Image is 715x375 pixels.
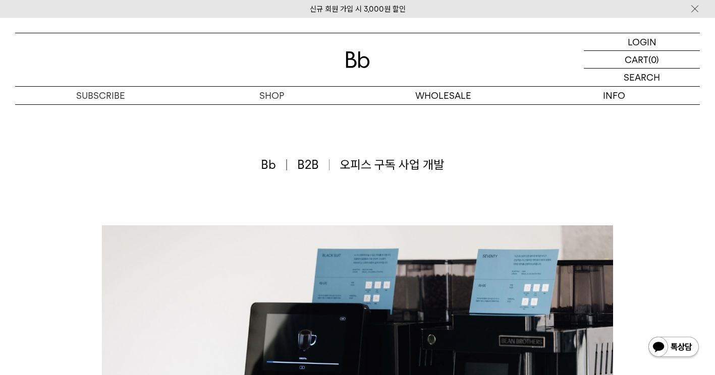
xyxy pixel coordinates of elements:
[346,51,370,68] img: 로고
[261,156,287,173] span: Bb
[358,87,529,104] p: WHOLESALE
[310,5,406,14] a: 신규 회원 가입 시 3,000원 할인
[624,69,660,86] p: SEARCH
[340,156,444,173] span: 오피스 구독 사업 개발
[584,51,700,69] a: CART (0)
[584,33,700,51] a: LOGIN
[648,51,659,68] p: (0)
[529,87,700,104] p: INFO
[628,33,656,50] p: LOGIN
[15,87,186,104] a: SUBSCRIBE
[625,51,648,68] p: CART
[297,156,330,173] span: B2B
[647,336,700,360] img: 카카오톡 채널 1:1 채팅 버튼
[186,87,357,104] a: SHOP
